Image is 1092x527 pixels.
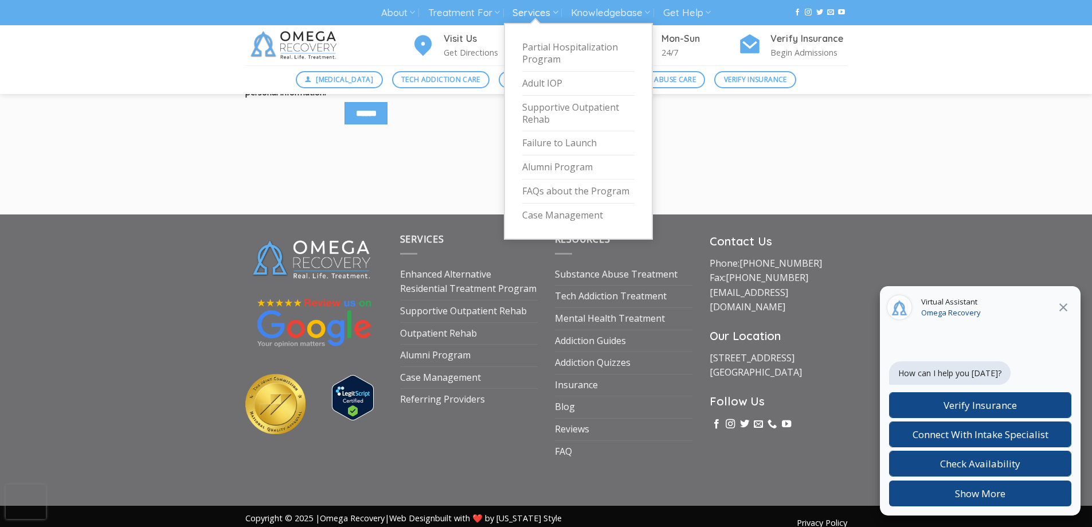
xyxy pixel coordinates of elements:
[245,25,346,65] img: Omega Recovery
[332,375,374,420] img: Verify Approval for www.omegarecovery.org
[555,396,575,418] a: Blog
[316,74,373,85] span: [MEDICAL_DATA]
[332,391,374,403] a: Verify LegitScript Approval for www.omegarecovery.org
[381,2,415,24] a: About
[245,513,562,524] span: Copyright © 2025 | | built with ❤️ by [US_STATE] Style
[710,352,802,379] a: [STREET_ADDRESS][GEOGRAPHIC_DATA]
[555,233,610,245] span: Resources
[724,74,787,85] span: Verify Insurance
[662,32,738,46] h4: Mon-Sun
[400,345,471,366] a: Alumni Program
[296,71,383,88] a: [MEDICAL_DATA]
[444,46,520,59] p: Get Directions
[555,419,589,440] a: Reviews
[555,374,598,396] a: Insurance
[738,32,847,60] a: Verify Insurance Begin Admissions
[400,300,527,322] a: Supportive Outpatient Rehab
[401,74,480,85] span: Tech Addiction Care
[428,2,500,24] a: Treatment For
[827,9,834,17] a: Send us an email
[770,32,847,46] h4: Verify Insurance
[710,234,772,248] strong: Contact Us
[444,32,520,46] h4: Visit Us
[602,71,705,88] a: Substance Abuse Care
[794,9,801,17] a: Follow on Facebook
[726,419,735,430] a: Follow on Instagram
[555,441,572,463] a: FAQ
[710,327,847,345] h3: Our Location
[522,131,635,155] a: Failure to Launch
[389,513,435,524] a: Web Design
[838,9,845,17] a: Follow on YouTube
[522,36,635,72] a: Partial Hospitalization Program
[320,513,385,524] a: Omega Recovery
[555,264,678,286] a: Substance Abuse Treatment
[612,74,696,85] span: Substance Abuse Care
[555,330,626,352] a: Addiction Guides
[710,256,847,315] p: Phone: Fax:
[768,419,777,430] a: Call us
[555,308,665,330] a: Mental Health Treatment
[400,233,444,245] span: Services
[739,257,822,270] a: [PHONE_NUMBER]
[712,419,721,430] a: Follow on Facebook
[663,2,711,24] a: Get Help
[400,264,538,300] a: Enhanced Alternative Residential Treatment Program
[726,271,808,284] a: [PHONE_NUMBER]
[400,323,477,345] a: Outpatient Rehab
[512,2,558,24] a: Services
[710,392,847,411] h3: Follow Us
[400,389,485,411] a: Referring Providers
[555,352,631,374] a: Addiction Quizzes
[816,9,823,17] a: Follow on Twitter
[400,367,481,389] a: Case Management
[522,72,635,96] a: Adult IOP
[412,32,520,60] a: Visit Us Get Directions
[805,9,812,17] a: Follow on Instagram
[522,96,635,132] a: Supportive Outpatient Rehab
[392,71,490,88] a: Tech Addiction Care
[770,46,847,59] p: Begin Admissions
[555,286,667,307] a: Tech Addiction Treatment
[571,2,650,24] a: Knowledgebase
[754,419,763,430] a: Send us an email
[782,419,791,430] a: Follow on YouTube
[522,179,635,204] a: FAQs about the Program
[710,286,788,314] a: [EMAIL_ADDRESS][DOMAIN_NAME]
[522,204,635,227] a: Case Management
[499,71,593,88] a: Mental Health Care
[740,419,749,430] a: Follow on Twitter
[662,46,738,59] p: 24/7
[6,485,46,519] iframe: reCAPTCHA
[522,155,635,179] a: Alumni Program
[714,71,796,88] a: Verify Insurance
